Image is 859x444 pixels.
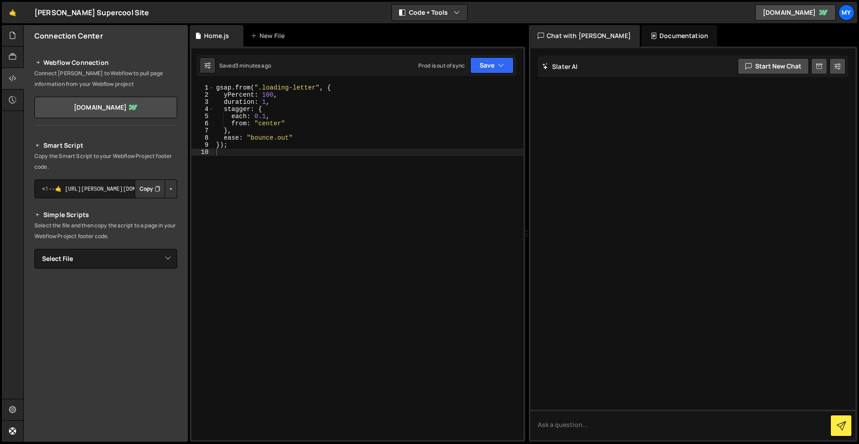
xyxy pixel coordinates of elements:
[392,4,467,21] button: Code + Tools
[34,57,177,68] h2: Webflow Connection
[529,25,640,47] div: Chat with [PERSON_NAME]
[191,149,214,156] div: 10
[34,140,177,151] h2: Smart Script
[219,62,271,69] div: Saved
[642,25,717,47] div: Documentation
[191,98,214,106] div: 3
[34,179,177,198] textarea: <!--🤙 [URL][PERSON_NAME][DOMAIN_NAME]> <script>document.addEventListener("DOMContentLoaded", func...
[191,84,214,91] div: 1
[542,62,578,71] h2: Slater AI
[34,151,177,172] p: Copy the Smart Script to your Webflow Project footer code.
[838,4,855,21] a: My
[251,31,288,40] div: New File
[470,57,514,73] button: Save
[34,283,178,364] iframe: YouTube video player
[755,4,836,21] a: [DOMAIN_NAME]
[191,91,214,98] div: 2
[135,179,165,198] button: Copy
[191,134,214,141] div: 8
[204,31,229,40] div: Home.js
[34,209,177,220] h2: Simple Scripts
[135,179,177,198] div: Button group with nested dropdown
[191,113,214,120] div: 5
[738,58,809,74] button: Start new chat
[2,2,24,23] a: 🤙
[191,141,214,149] div: 9
[191,106,214,113] div: 4
[34,7,149,18] div: [PERSON_NAME] Supercool Site
[191,120,214,127] div: 6
[34,220,177,242] p: Select the file and then copy the script to a page in your Webflow Project footer code.
[235,62,271,69] div: 3 minutes ago
[34,68,177,90] p: Connect [PERSON_NAME] to Webflow to pull page information from your Webflow project
[34,31,103,41] h2: Connection Center
[34,97,177,118] a: [DOMAIN_NAME]
[191,127,214,134] div: 7
[418,62,465,69] div: Prod is out of sync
